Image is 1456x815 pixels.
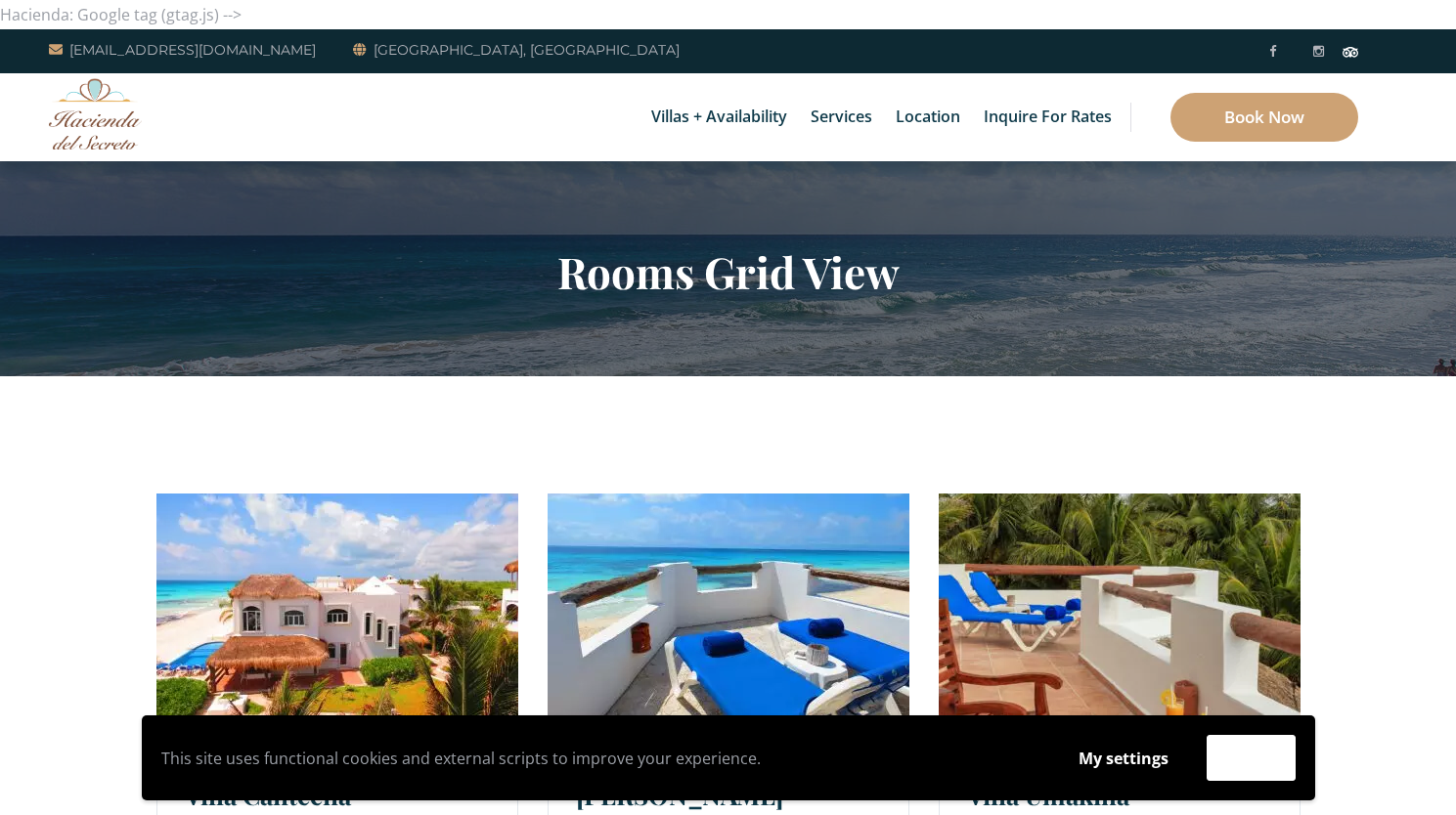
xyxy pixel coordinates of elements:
[49,78,142,150] img: Awesome Logo
[49,38,316,62] a: [EMAIL_ADDRESS][DOMAIN_NAME]
[1207,735,1296,781] button: Accept
[353,38,680,62] a: [GEOGRAPHIC_DATA], [GEOGRAPHIC_DATA]
[886,73,970,161] a: Location
[161,744,1040,773] p: This site uses functional cookies and external scripts to improve your experience.
[641,73,797,161] a: Villas + Availability
[1170,93,1358,142] a: Book Now
[1060,736,1187,781] button: My settings
[156,246,1301,297] h2: Rooms Grid View
[1343,47,1358,57] img: Tripadvisor_logomark.svg
[974,73,1122,161] a: Inquire for Rates
[801,73,882,161] a: Services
